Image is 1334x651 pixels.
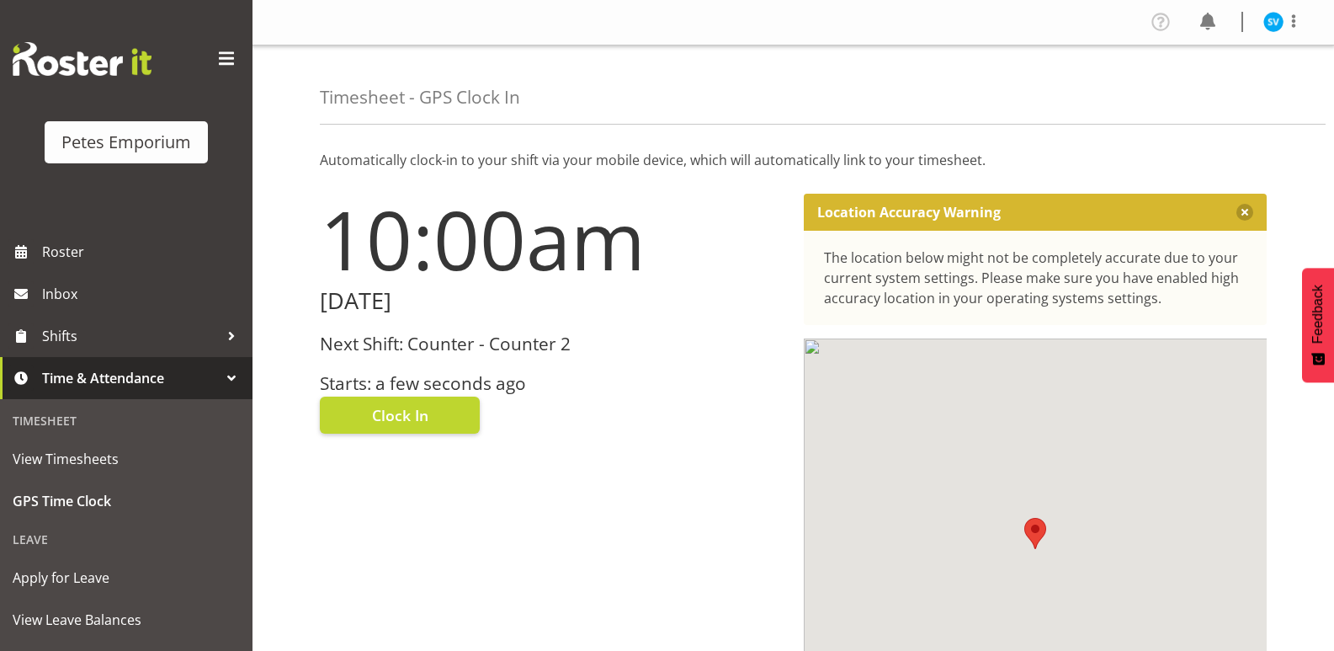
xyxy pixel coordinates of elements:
img: sasha-vandervalk6911.jpg [1263,12,1284,32]
span: Apply for Leave [13,565,240,590]
h1: 10:00am [320,194,784,285]
button: Feedback - Show survey [1302,268,1334,382]
button: Clock In [320,397,480,434]
a: View Timesheets [4,438,248,480]
a: GPS Time Clock [4,480,248,522]
span: Shifts [42,323,219,349]
span: Inbox [42,281,244,307]
h3: Next Shift: Counter - Counter 2 [320,334,784,354]
a: Apply for Leave [4,557,248,599]
p: Location Accuracy Warning [817,204,1001,221]
h3: Starts: a few seconds ago [320,374,784,393]
span: Clock In [372,404,428,426]
img: Rosterit website logo [13,42,151,76]
a: View Leave Balances [4,599,248,641]
div: The location below might not be completely accurate due to your current system settings. Please m... [824,248,1247,308]
div: Timesheet [4,403,248,438]
button: Close message [1236,204,1253,221]
p: Automatically clock-in to your shift via your mobile device, which will automatically link to you... [320,150,1267,170]
span: View Leave Balances [13,607,240,632]
span: Time & Attendance [42,366,219,391]
span: GPS Time Clock [13,488,240,514]
div: Leave [4,522,248,557]
h4: Timesheet - GPS Clock In [320,88,520,107]
div: Petes Emporium [61,130,191,155]
h2: [DATE] [320,288,784,314]
span: Feedback [1310,285,1326,344]
span: Roster [42,239,244,264]
span: View Timesheets [13,446,240,472]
